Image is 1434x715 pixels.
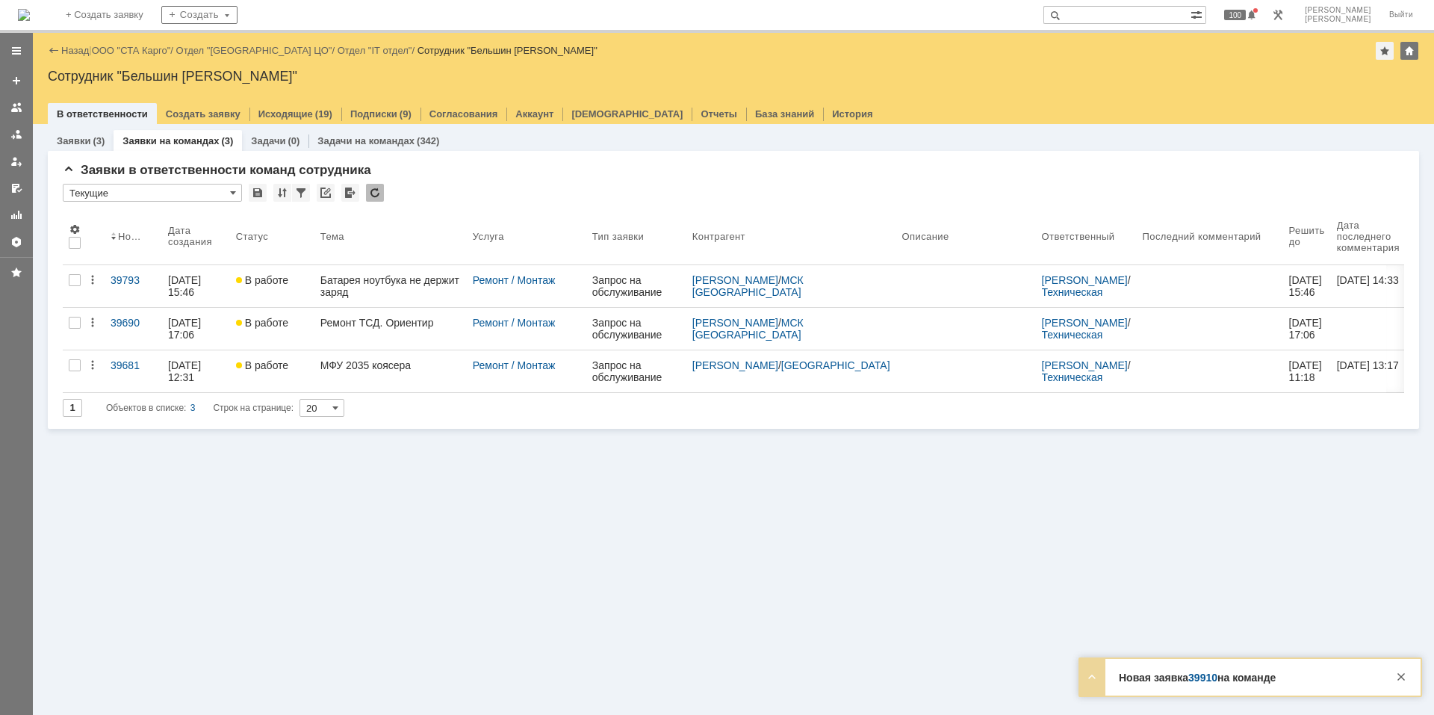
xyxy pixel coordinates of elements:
a: [PERSON_NAME] [692,359,778,371]
div: Добавить в избранное [1376,42,1394,60]
div: (3) [221,135,233,146]
span: Настройки [69,223,81,235]
a: Задачи [251,135,285,146]
div: [DATE] 14:33 [1337,274,1399,286]
a: Мои согласования [4,176,28,200]
span: [DATE] 11:18 [1289,359,1325,383]
a: Техническая поддержка [1042,286,1106,310]
a: Ремонт / Монтаж [473,274,555,286]
div: / [176,45,338,56]
div: Сотрудник "Бельшин [PERSON_NAME]" [418,45,597,56]
div: 39793 [111,274,156,286]
a: В работе [230,308,314,350]
a: Заявки [57,135,90,146]
div: (342) [417,135,439,146]
a: Задачи на командах [317,135,415,146]
a: Запрос на обслуживание [586,350,686,392]
a: Настройки [4,230,28,254]
span: Объектов в списке: [106,403,186,413]
span: В работе [236,359,288,371]
a: Ремонт ТСД. Ориентир [314,308,467,350]
a: Аккаунт [515,108,553,120]
div: Тип заявки [592,231,647,242]
div: Номер [118,231,144,242]
span: [PERSON_NAME] [1305,6,1371,15]
div: 39690 [111,317,156,329]
a: В ответственности [57,108,148,120]
a: ООО "СТА Карго" [92,45,171,56]
a: [DEMOGRAPHIC_DATA] [571,108,683,120]
a: 39793 [105,265,162,307]
a: [PERSON_NAME] [692,317,778,329]
a: Отдел "IT отдел" [338,45,412,56]
a: МСК [GEOGRAPHIC_DATA] [692,274,807,298]
a: В работе [230,350,314,392]
th: Тип заявки [586,208,686,265]
a: Запрос на обслуживание [586,308,686,350]
div: Обновлять список [366,184,384,202]
a: [DATE] 13:17 [1331,350,1418,392]
div: 3 [190,399,196,417]
a: Запрос на обслуживание [586,265,686,307]
div: Дата последнего комментария [1337,220,1400,253]
a: Согласования [429,108,498,120]
a: Назад [61,45,89,56]
a: Заявки на командах [4,96,28,120]
th: Услуга [467,208,586,265]
th: Тема [314,208,467,265]
a: Мои заявки [4,149,28,173]
span: 100 [1224,10,1246,20]
a: История [832,108,872,120]
div: / [692,274,890,298]
a: Исходящие [258,108,313,120]
span: В работе [236,274,288,286]
div: Решить до [1289,225,1325,247]
th: Статус [230,208,314,265]
a: В работе [230,265,314,307]
div: Изменить домашнюю страницу [1400,42,1418,60]
div: Батарея ноутбука не держит заряд [320,274,461,298]
div: [DATE] 13:17 [1337,359,1399,371]
a: 39681 [105,350,162,392]
span: Расширенный поиск [1191,7,1205,21]
a: Создать заявку [4,69,28,93]
a: Отчеты [701,108,737,120]
a: [PERSON_NAME] [1042,317,1128,329]
strong: Новая заявка на команде [1119,672,1276,684]
a: Ремонт / Монтаж [473,317,555,329]
div: [DATE] 17:06 [168,317,204,341]
a: МФУ 2035 коясера [314,350,467,392]
div: Закрыть [1392,668,1410,686]
div: | [89,44,91,55]
a: [PERSON_NAME] [692,274,778,286]
a: Отдел "[GEOGRAPHIC_DATA] ЦО" [176,45,332,56]
a: 39690 [105,308,162,350]
a: Отчеты [4,203,28,227]
div: Статус [236,231,269,242]
div: Запрос на обслуживание [592,317,680,341]
div: Последний комментарий [1143,231,1261,242]
div: Описание [902,231,950,242]
div: Развернуть [1083,668,1101,686]
span: Заявки в ответственности команд сотрудника [63,163,371,177]
div: / [338,45,418,56]
div: / [692,317,890,341]
a: Техническая поддержка [1042,371,1106,395]
div: [DATE] 12:31 [168,359,204,383]
a: [DATE] 11:18 [1283,350,1331,392]
span: [DATE] 15:46 [1289,274,1325,298]
i: Строк на странице: [106,399,294,417]
div: / [1042,359,1131,383]
a: Подписки [350,108,397,120]
div: Запрос на обслуживание [592,274,680,298]
a: 39910 [1188,672,1217,684]
a: Перейти на домашнюю страницу [18,9,30,21]
th: Ответственный [1036,208,1137,265]
a: [PERSON_NAME] [1042,274,1128,286]
span: В работе [236,317,288,329]
div: Действия [87,317,99,329]
a: [DATE] 15:46 [162,265,230,307]
div: / [692,359,890,371]
span: [PERSON_NAME] [1305,15,1371,24]
div: МФУ 2035 коясера [320,359,461,371]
